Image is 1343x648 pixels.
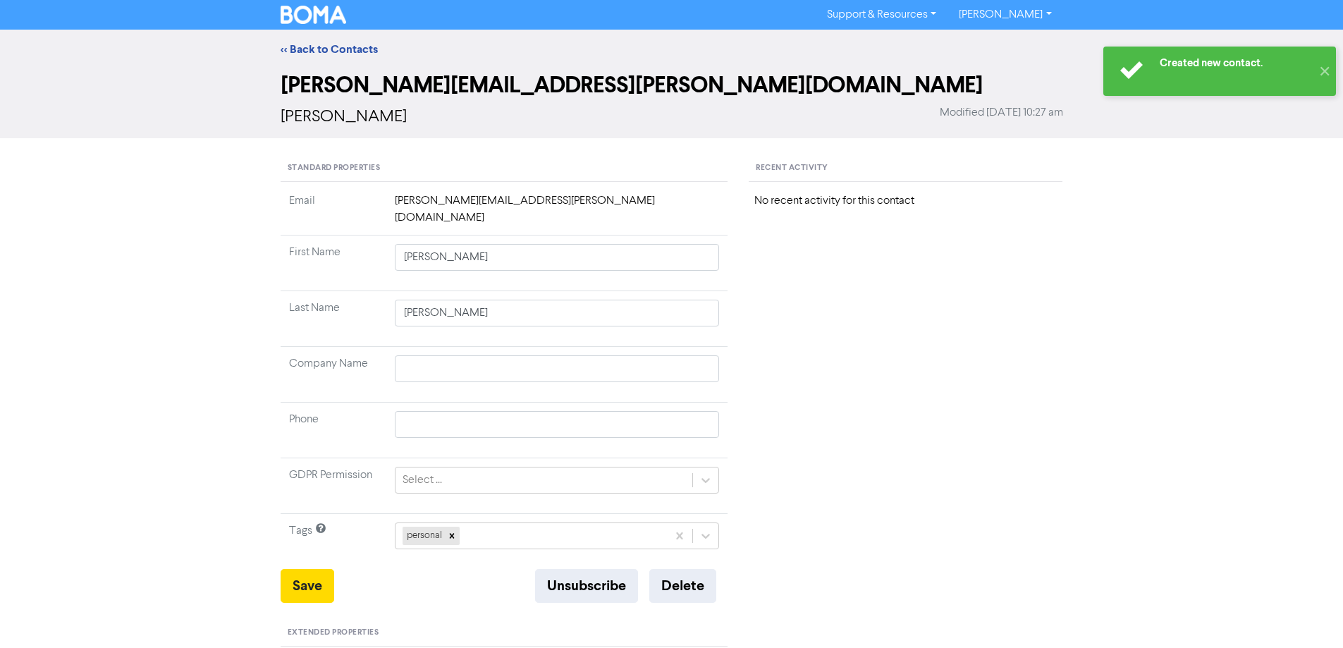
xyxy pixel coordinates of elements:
td: Company Name [281,347,386,403]
button: Unsubscribe [535,569,638,603]
div: Select ... [403,472,442,489]
td: GDPR Permission [281,458,386,514]
iframe: Chat Widget [1273,580,1343,648]
span: Modified [DATE] 10:27 am [940,104,1063,121]
span: [PERSON_NAME] [281,109,407,126]
div: No recent activity for this contact [754,192,1057,209]
td: Tags [281,514,386,570]
td: Phone [281,403,386,458]
div: Recent Activity [749,155,1062,182]
td: First Name [281,236,386,291]
div: Extended Properties [281,620,728,647]
h2: [PERSON_NAME][EMAIL_ADDRESS][PERSON_NAME][DOMAIN_NAME] [281,72,1063,99]
img: BOMA Logo [281,6,347,24]
div: personal [403,527,444,545]
a: [PERSON_NAME] [948,4,1062,26]
td: Last Name [281,291,386,347]
td: [PERSON_NAME][EMAIL_ADDRESS][PERSON_NAME][DOMAIN_NAME] [386,192,728,236]
a: << Back to Contacts [281,42,378,56]
div: Standard Properties [281,155,728,182]
td: Email [281,192,386,236]
a: Support & Resources [816,4,948,26]
div: Created new contact. [1160,56,1311,71]
button: Delete [649,569,716,603]
button: Save [281,569,334,603]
